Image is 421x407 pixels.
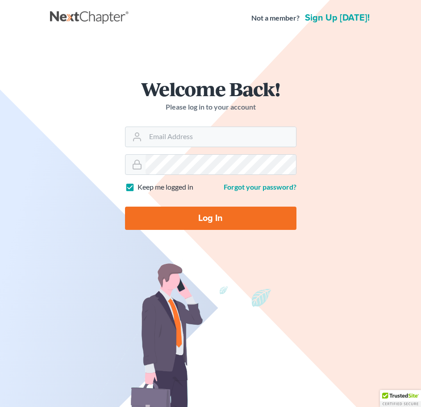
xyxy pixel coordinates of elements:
[224,182,296,191] a: Forgot your password?
[138,182,193,192] label: Keep me logged in
[125,102,296,112] p: Please log in to your account
[380,390,421,407] div: TrustedSite Certified
[125,79,296,98] h1: Welcome Back!
[146,127,296,147] input: Email Address
[125,207,296,230] input: Log In
[303,13,371,22] a: Sign up [DATE]!
[251,13,300,23] strong: Not a member?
